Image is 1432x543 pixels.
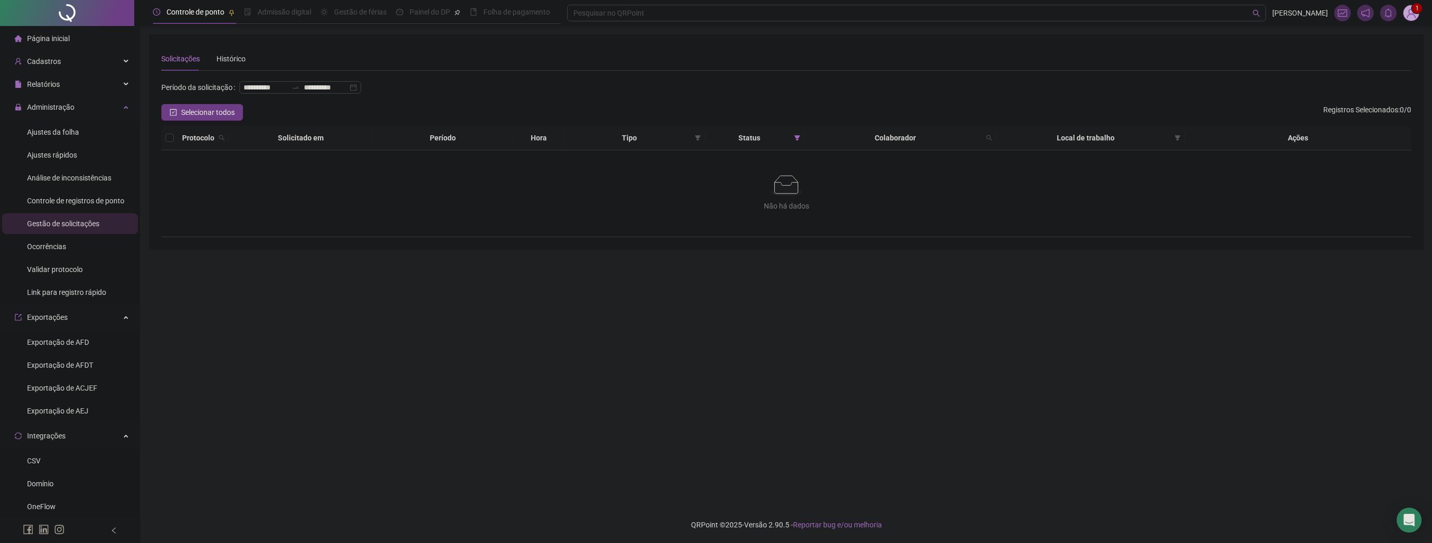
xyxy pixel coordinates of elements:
[1323,106,1398,114] span: Registros Selecionados
[219,135,225,141] span: search
[291,83,300,92] span: swap-right
[1412,3,1422,14] sup: Atualize o seu contato no menu Meus Dados
[1001,132,1170,144] span: Local de trabalho
[1415,5,1419,12] span: 1
[1174,135,1181,141] span: filter
[27,219,99,228] span: Gestão de solicitações
[27,128,79,136] span: Ajustes da folha
[396,8,403,16] span: dashboard
[15,81,22,88] span: file
[1189,132,1407,144] div: Ações
[1172,130,1183,146] span: filter
[15,314,22,321] span: export
[1338,8,1347,18] span: fund
[181,107,235,118] span: Selecionar todos
[228,9,235,16] span: pushpin
[110,527,118,534] span: left
[258,8,311,16] span: Admissão digital
[470,8,477,16] span: book
[483,8,550,16] span: Folha de pagamento
[984,130,994,146] span: search
[693,130,703,146] span: filter
[1384,8,1393,18] span: bell
[216,130,227,146] span: search
[161,104,243,121] button: Selecionar todos
[229,126,372,150] th: Solicitado em
[174,200,1399,212] div: Não há dados
[1252,9,1260,17] span: search
[372,126,513,150] th: Período
[27,432,66,440] span: Integrações
[27,480,54,488] span: Domínio
[27,288,106,296] span: Link para registro rápido
[27,57,61,66] span: Cadastros
[27,34,70,43] span: Página inicial
[794,135,800,141] span: filter
[793,521,882,529] span: Reportar bug e/ou melhoria
[709,132,790,144] span: Status
[161,53,200,64] div: Solicitações
[15,104,22,111] span: lock
[167,8,224,16] span: Controle de ponto
[27,242,66,251] span: Ocorrências
[161,79,239,96] label: Período da solicitação
[568,132,691,144] span: Tipo
[244,8,251,16] span: file-done
[744,521,767,529] span: Versão
[153,8,160,16] span: clock-circle
[291,83,300,92] span: to
[986,135,992,141] span: search
[27,80,60,88] span: Relatórios
[27,407,88,415] span: Exportação de AEJ
[27,151,77,159] span: Ajustes rápidos
[54,524,65,535] span: instagram
[1272,7,1328,19] span: [PERSON_NAME]
[513,126,564,150] th: Hora
[1403,5,1419,21] img: 94382
[27,384,97,392] span: Exportação de ACJEF
[27,265,83,274] span: Validar protocolo
[27,457,41,465] span: CSV
[792,130,802,146] span: filter
[695,135,701,141] span: filter
[321,8,328,16] span: sun
[15,432,22,439] span: sync
[27,103,74,111] span: Administração
[809,132,982,144] span: Colaborador
[1397,508,1422,533] div: Open Intercom Messenger
[39,524,49,535] span: linkedin
[27,361,93,369] span: Exportação de AFDT
[410,8,450,16] span: Painel do DP
[27,502,56,511] span: OneFlow
[1323,104,1411,121] span: : 0 / 0
[216,53,246,64] div: Histórico
[170,109,177,116] span: check-square
[27,197,124,205] span: Controle de registros de ponto
[1361,8,1370,18] span: notification
[140,507,1432,543] footer: QRPoint © 2025 - 2.90.5 -
[454,9,461,16] span: pushpin
[334,8,387,16] span: Gestão de férias
[15,35,22,42] span: home
[27,174,111,182] span: Análise de inconsistências
[27,338,89,346] span: Exportação de AFD
[182,132,214,144] span: Protocolo
[27,313,68,321] span: Exportações
[23,524,33,535] span: facebook
[15,58,22,65] span: user-add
